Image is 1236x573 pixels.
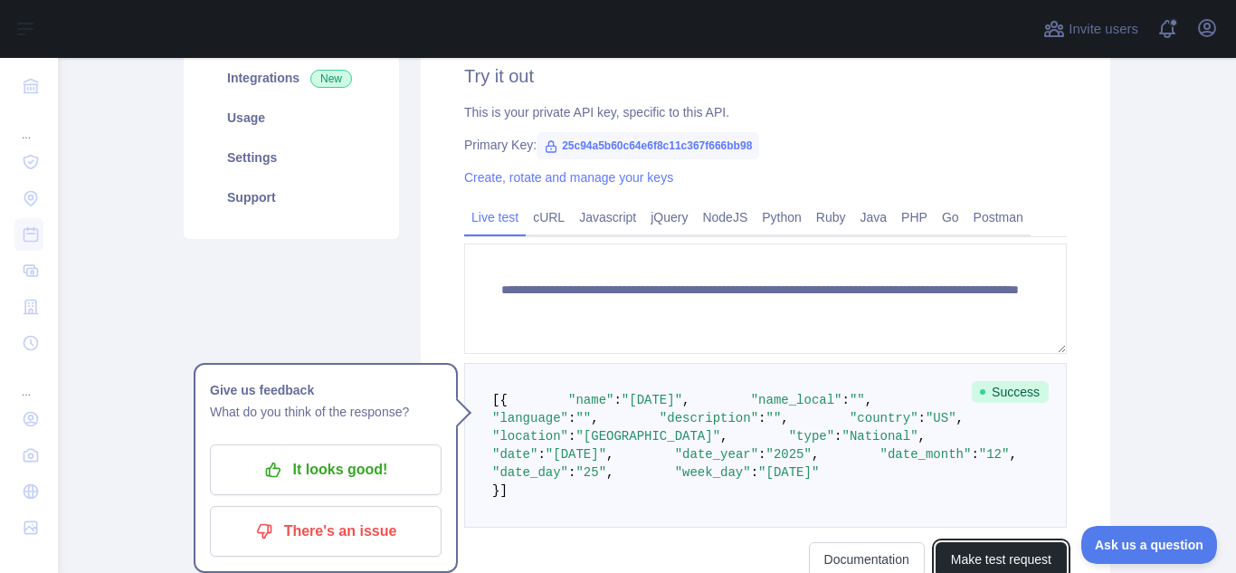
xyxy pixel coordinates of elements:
span: "language" [492,411,568,425]
a: Integrations New [205,58,377,98]
span: , [865,393,872,407]
span: "date" [492,447,537,462]
a: Python [755,203,809,232]
span: "US" [926,411,956,425]
span: : [568,429,575,444]
span: New [310,70,352,88]
a: Go [935,203,966,232]
a: Live test [464,203,526,232]
a: Javascript [572,203,643,232]
span: : [918,411,926,425]
a: Postman [966,203,1031,232]
span: , [606,447,613,462]
span: { [499,393,507,407]
button: Invite users [1040,14,1142,43]
p: There's an issue [223,516,428,547]
span: "[GEOGRAPHIC_DATA]" [575,429,720,444]
span: : [971,447,978,462]
span: , [956,411,964,425]
span: , [682,393,689,407]
span: , [720,429,727,444]
a: Ruby [809,203,853,232]
span: : [537,447,545,462]
span: : [842,393,850,407]
span: "" [850,393,865,407]
span: "" [575,411,591,425]
span: : [568,465,575,480]
span: "[DATE]" [546,447,606,462]
span: , [812,447,819,462]
span: "[DATE]" [622,393,682,407]
span: "location" [492,429,568,444]
div: Primary Key: [464,136,1067,154]
span: "" [765,411,781,425]
a: cURL [526,203,572,232]
a: Java [853,203,895,232]
h1: Give us feedback [210,379,442,401]
span: "type" [789,429,834,444]
span: : [568,411,575,425]
a: PHP [894,203,935,232]
a: Usage [205,98,377,138]
span: "[DATE]" [758,465,819,480]
span: "country" [850,411,918,425]
span: "12" [979,447,1010,462]
span: "2025" [766,447,812,462]
span: , [1009,447,1016,462]
a: Create, rotate and manage your keys [464,170,673,185]
span: , [606,465,613,480]
span: : [758,447,765,462]
p: It looks good! [223,454,428,485]
span: "date_month" [880,447,972,462]
span: "name" [568,393,613,407]
span: [ [492,393,499,407]
span: 25c94a5b60c64e6f8c11c367f666bb98 [537,132,759,159]
iframe: Toggle Customer Support [1081,526,1218,564]
a: Support [205,177,377,217]
span: } [492,483,499,498]
span: : [758,411,765,425]
span: , [781,411,788,425]
span: ] [499,483,507,498]
span: "25" [575,465,606,480]
a: jQuery [643,203,695,232]
span: "National" [842,429,918,444]
p: What do you think of the response? [210,401,442,423]
span: "date_year" [675,447,758,462]
h2: Try it out [464,63,1067,89]
span: : [834,429,841,444]
span: "date_day" [492,465,568,480]
span: Success [972,381,1049,403]
div: ... [14,363,43,399]
span: "description" [660,411,758,425]
a: NodeJS [695,203,755,232]
span: : [751,465,758,480]
div: This is your private API key, specific to this API. [464,103,1067,121]
button: There's an issue [210,506,442,557]
span: : [613,393,621,407]
span: , [918,429,926,444]
span: , [591,411,598,425]
span: Invite users [1069,19,1138,40]
span: "week_day" [675,465,751,480]
button: It looks good! [210,444,442,495]
a: Settings [205,138,377,177]
span: "name_local" [751,393,842,407]
div: ... [14,106,43,142]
